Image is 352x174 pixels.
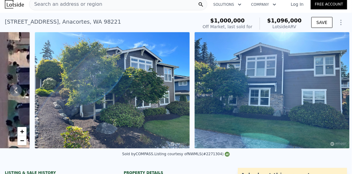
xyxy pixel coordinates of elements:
[29,1,102,8] span: Search an address or region
[225,152,230,157] img: NWMLS Logo
[154,152,230,156] div: Listing courtesy of NWMLS (#2271304)
[311,17,333,28] button: SAVE
[267,17,302,24] span: $1,096,000
[195,32,350,149] img: Sale: 149512126 Parcel: 99432335
[5,18,121,26] div: [STREET_ADDRESS] , Anacortes , WA 98221
[203,24,252,30] div: Off Market, last sold for
[18,136,27,145] a: Zoom out
[18,127,27,136] a: Zoom in
[20,137,24,144] span: −
[210,17,245,24] span: $1,000,000
[284,1,311,7] a: Log In
[122,152,154,156] div: Sold by COMPASS .
[267,24,302,30] div: Lotside ARV
[35,32,190,149] img: Sale: 149512126 Parcel: 99432335
[335,16,347,28] button: Show Options
[20,128,24,135] span: +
